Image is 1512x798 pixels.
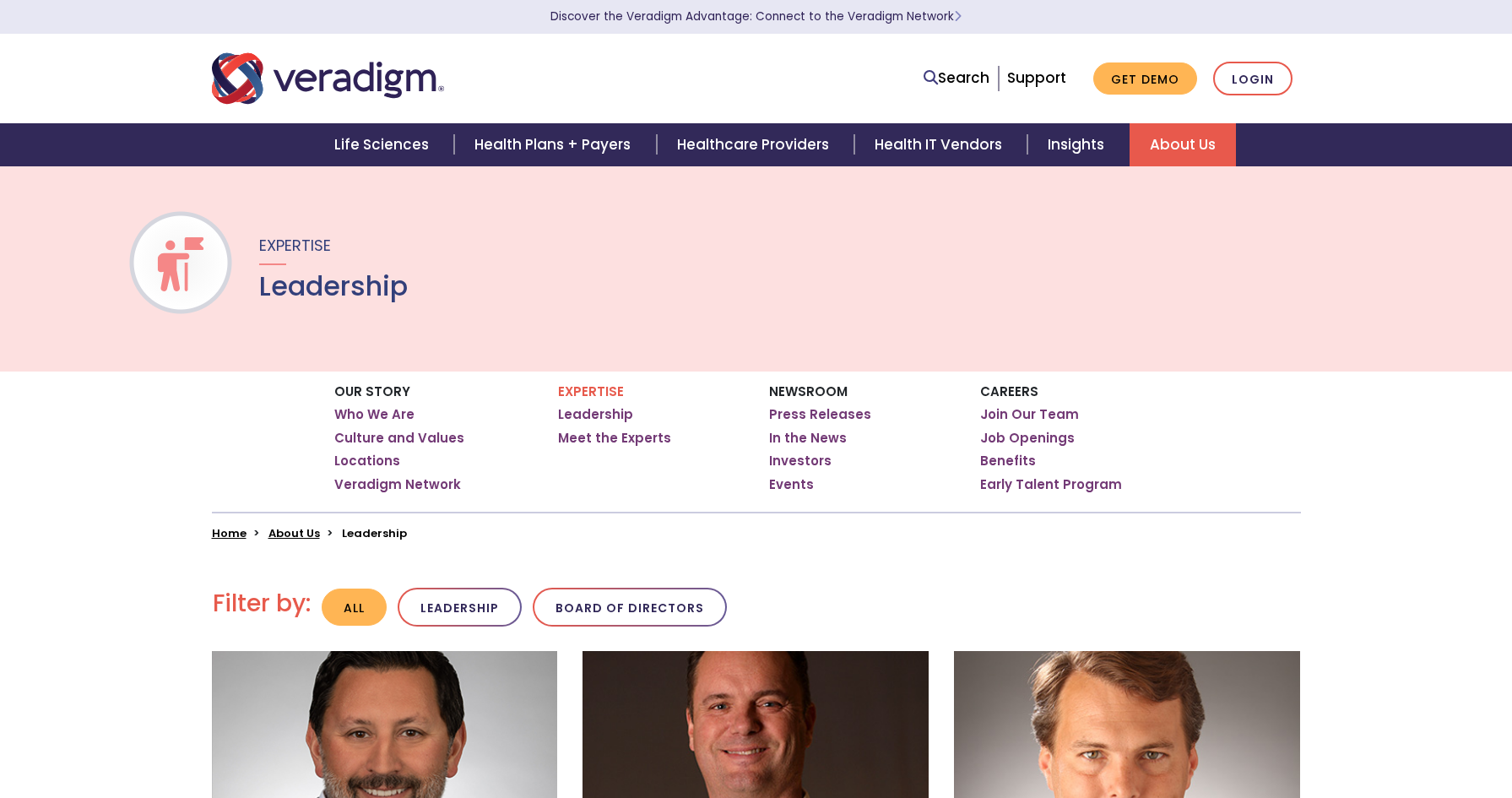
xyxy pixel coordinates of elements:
img: Veradigm logo [212,51,444,106]
a: Health Plans + Payers [454,123,656,166]
a: Login [1213,62,1293,96]
a: Life Sciences [314,123,454,166]
a: Join Our Team [980,406,1079,423]
a: Culture and Values [334,430,464,447]
span: Expertise [259,235,331,256]
a: Locations [334,453,400,470]
h1: Leadership [259,270,408,302]
a: Healthcare Providers [657,123,854,166]
a: Meet the Experts [558,430,671,447]
a: Get Demo [1093,62,1197,95]
a: Leadership [558,406,633,423]
a: Benefits [980,453,1036,470]
a: Insights [1027,123,1130,166]
button: Board of Directors [533,588,727,627]
a: About Us [268,525,320,541]
a: Health IT Vendors [854,123,1027,166]
a: About Us [1130,123,1236,166]
button: All [322,589,387,627]
h2: Filter by: [213,589,311,618]
button: Leadership [398,588,522,627]
a: Early Talent Program [980,476,1122,493]
a: In the News [769,430,847,447]
a: Discover the Veradigm Advantage: Connect to the Veradigm NetworkLearn More [550,8,962,24]
a: Who We Are [334,406,415,423]
a: Home [212,525,247,541]
span: Learn More [954,8,962,24]
a: Veradigm Network [334,476,461,493]
a: Investors [769,453,832,470]
a: Press Releases [769,406,871,423]
a: Search [924,67,989,90]
a: Support [1007,68,1066,88]
a: Events [769,476,814,493]
a: Job Openings [980,430,1075,447]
